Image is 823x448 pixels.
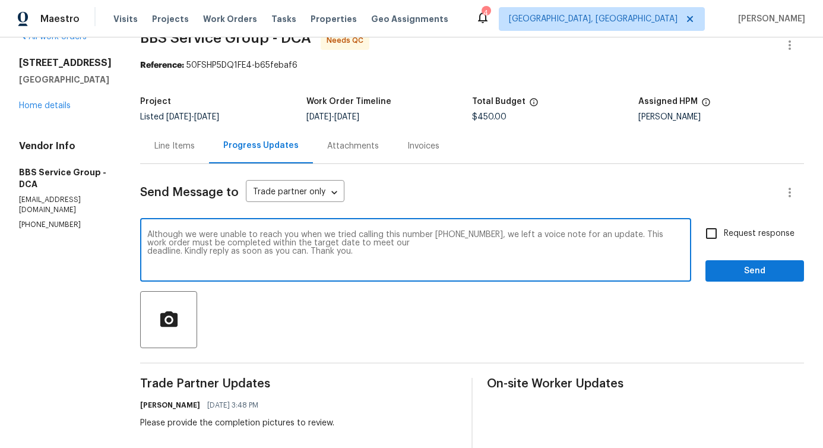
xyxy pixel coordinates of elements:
h5: Project [140,97,171,106]
span: Geo Assignments [371,13,448,25]
span: [DATE] [334,113,359,121]
div: Attachments [327,140,379,152]
div: 4 [482,7,490,19]
span: Tasks [271,15,296,23]
span: BBS Service Group - DCA [140,31,311,45]
span: Visits [113,13,138,25]
div: Line Items [154,140,195,152]
h5: Total Budget [472,97,526,106]
h2: [STREET_ADDRESS] [19,57,112,69]
div: Trade partner only [246,183,344,203]
h4: Vendor Info [19,140,112,152]
span: The total cost of line items that have been proposed by Opendoor. This sum includes line items th... [529,97,539,113]
span: [DATE] [306,113,331,121]
h5: BBS Service Group - DCA [19,166,112,190]
span: On-site Worker Updates [487,378,804,390]
button: Send [705,260,804,282]
span: Maestro [40,13,80,25]
span: Send Message to [140,187,239,198]
span: Work Orders [203,13,257,25]
div: 50FSHP5DQ1FE4-b65febaf6 [140,59,804,71]
span: Trade Partner Updates [140,378,457,390]
span: [DATE] 3:48 PM [207,399,258,411]
textarea: Although we were unable to reach you when we tried calling this number [PHONE_NUMBER], we left a ... [147,231,684,272]
h5: Assigned HPM [638,97,698,106]
span: - [166,113,219,121]
h5: Work Order Timeline [306,97,391,106]
span: [PERSON_NAME] [733,13,805,25]
p: [EMAIL_ADDRESS][DOMAIN_NAME] [19,195,112,215]
a: Home details [19,102,71,110]
div: Invoices [407,140,439,152]
span: The hpm assigned to this work order. [701,97,711,113]
div: Progress Updates [223,140,299,152]
span: [GEOGRAPHIC_DATA], [GEOGRAPHIC_DATA] [509,13,678,25]
span: $450.00 [472,113,507,121]
span: [DATE] [166,113,191,121]
span: - [306,113,359,121]
b: Reference: [140,61,184,70]
h6: [PERSON_NAME] [140,399,200,411]
span: Listed [140,113,219,121]
p: [PHONE_NUMBER] [19,220,112,230]
span: Projects [152,13,189,25]
span: Properties [311,13,357,25]
span: Send [715,264,794,279]
span: Request response [724,228,794,240]
h5: [GEOGRAPHIC_DATA] [19,74,112,86]
div: Please provide the completion pictures to review. [140,417,334,429]
span: Needs QC [327,34,368,46]
span: [DATE] [194,113,219,121]
div: [PERSON_NAME] [638,113,805,121]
